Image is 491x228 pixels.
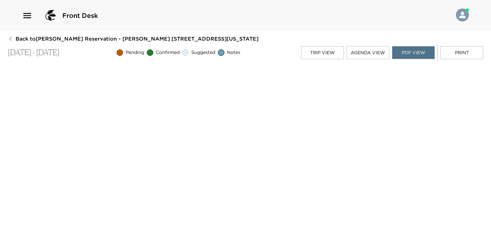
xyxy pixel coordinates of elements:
[16,35,258,42] span: Back to [PERSON_NAME] Reservation - [PERSON_NAME] [STREET_ADDRESS][US_STATE]
[456,8,469,21] img: User
[156,49,180,56] span: Confirmed
[8,35,258,42] button: Back to[PERSON_NAME] Reservation - [PERSON_NAME] [STREET_ADDRESS][US_STATE]
[227,49,240,56] span: Notes
[440,46,483,59] button: Print
[43,8,58,23] img: logo
[62,11,98,20] span: Front Desk
[301,46,344,59] button: Trip View
[392,46,435,59] button: PDF View
[8,48,59,57] p: [DATE] - [DATE]
[191,49,215,56] span: Suggested
[126,49,144,56] span: Pending
[346,46,389,59] button: Agenda View
[8,63,483,222] iframe: Trip PDF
